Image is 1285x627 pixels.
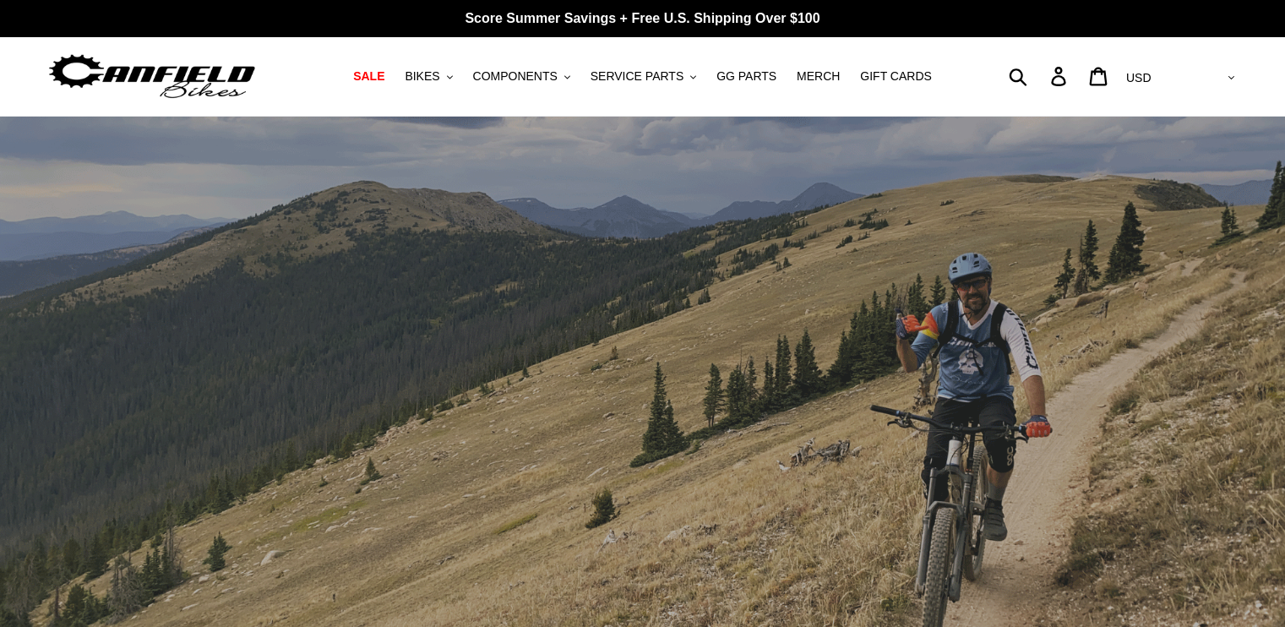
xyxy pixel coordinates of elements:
span: COMPONENTS [473,69,558,84]
a: SALE [345,65,393,88]
span: MERCH [797,69,840,84]
a: GIFT CARDS [852,65,940,88]
a: GG PARTS [708,65,785,88]
button: COMPONENTS [465,65,579,88]
button: BIKES [396,65,460,88]
a: MERCH [788,65,848,88]
span: SERVICE PARTS [591,69,683,84]
span: BIKES [405,69,439,84]
span: GIFT CARDS [860,69,932,84]
span: SALE [353,69,384,84]
img: Canfield Bikes [46,50,258,103]
button: SERVICE PARTS [582,65,705,88]
span: GG PARTS [716,69,776,84]
input: Search [1018,57,1061,95]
